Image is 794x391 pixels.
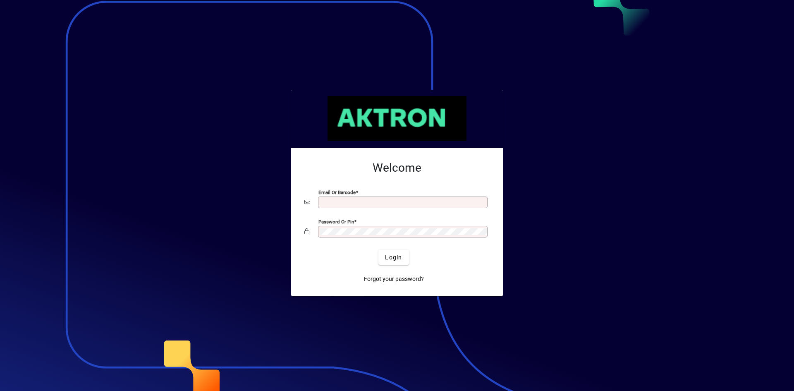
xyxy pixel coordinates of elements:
mat-label: Email or Barcode [318,190,356,195]
a: Forgot your password? [361,271,427,286]
span: Forgot your password? [364,275,424,283]
button: Login [378,250,409,265]
h2: Welcome [304,161,490,175]
mat-label: Password or Pin [318,219,354,225]
span: Login [385,253,402,262]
